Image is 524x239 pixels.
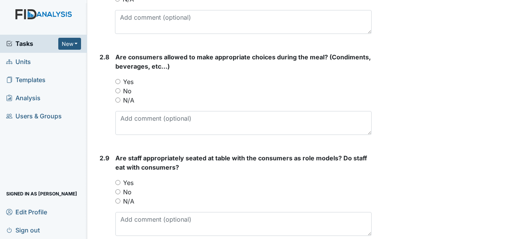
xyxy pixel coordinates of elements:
a: Tasks [6,39,58,48]
label: No [123,187,132,197]
label: 2.9 [100,153,109,163]
span: Templates [6,74,46,86]
span: Signed in as [PERSON_NAME] [6,188,77,200]
span: Are staff appropriately seated at table with the consumers as role models? Do staff eat with cons... [115,154,367,171]
span: Are consumers allowed to make appropriate choices during the meal? (Condiments, beverages, etc…) [115,53,371,70]
input: Yes [115,79,120,84]
input: N/A [115,98,120,103]
span: Units [6,56,31,68]
input: N/A [115,199,120,204]
input: Yes [115,180,120,185]
span: Analysis [6,92,41,104]
label: 2.8 [100,52,109,62]
button: New [58,38,81,50]
label: Yes [123,178,134,187]
span: Sign out [6,224,40,236]
span: Users & Groups [6,110,62,122]
label: Yes [123,77,134,86]
input: No [115,189,120,194]
span: Edit Profile [6,206,47,218]
input: No [115,88,120,93]
label: N/A [123,197,134,206]
label: N/A [123,96,134,105]
label: No [123,86,132,96]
